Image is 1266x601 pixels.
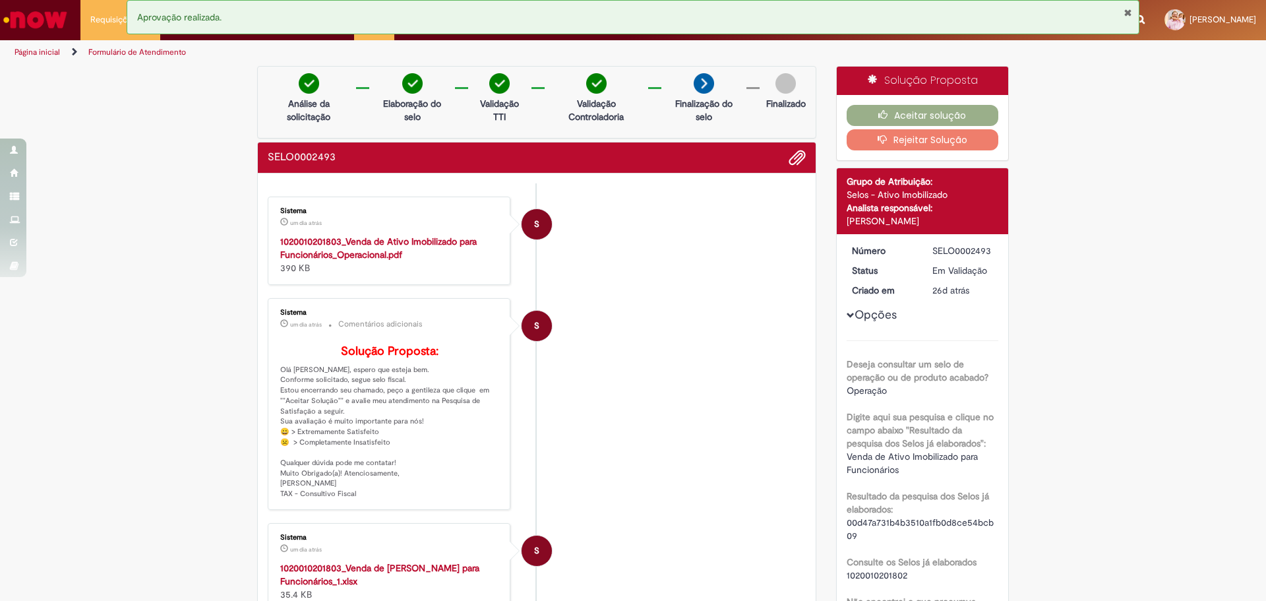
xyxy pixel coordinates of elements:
b: Solução Proposta: [341,344,438,359]
div: 05/09/2025 16:45:15 [932,284,994,297]
b: Consulte os Selos já elaborados [847,556,977,568]
p: Validação Controladoria [551,97,642,123]
span: Aprovação realizada. [137,11,222,23]
img: check-circle-green.png [586,73,607,94]
span: [PERSON_NAME] [1190,14,1256,25]
div: Sistema [280,534,500,542]
span: um dia atrás [290,321,322,329]
dt: Status [842,264,923,277]
div: 390 KB [280,235,500,274]
button: Rejeitar Solução [847,129,999,150]
a: Formulário de Atendimento [88,47,186,57]
div: [PERSON_NAME] [847,214,999,228]
p: Elaboração do selo [376,97,448,123]
img: check-circle-green.png [299,73,319,94]
div: 35.4 KB [280,561,500,601]
img: check-circle-green.png [489,73,510,94]
a: Página inicial [15,47,60,57]
dt: Criado em [842,284,923,297]
div: Solução Proposta [837,67,1009,95]
span: Operação [847,385,887,396]
img: ServiceNow [1,7,69,33]
img: check-circle-green.png [402,73,423,94]
b: Deseja consultar um selo de operação ou de produto acabado? [847,358,988,383]
img: arrow-next.png [694,73,714,94]
span: 26d atrás [932,284,969,296]
span: Venda de Ativo Imobilizado para Funcionários [847,451,980,476]
div: Sistema [522,209,552,239]
span: 00d47a731b4b3510a1fb0d8ce54bcb09 [847,517,994,542]
a: 1020010201803_Venda de Ativo Imobilizado para Funcionários_Operacional.pdf [280,236,477,261]
h2: SELO0002493 Histórico de tíquete [268,152,336,164]
button: Adicionar anexos [789,149,806,166]
img: img-circle-grey.png [775,73,796,94]
div: Sistema [522,536,552,566]
b: Digite aqui sua pesquisa e clique no campo abaixo "Resultado da pesquisa dos Selos já elaborados": [847,411,994,449]
time: 29/09/2025 16:04:49 [290,546,322,554]
time: 29/09/2025 16:04:49 [290,219,322,227]
div: System [522,311,552,341]
time: 29/09/2025 16:04:49 [290,321,322,329]
span: um dia atrás [290,546,322,554]
p: Análise da solicitação [268,97,349,123]
dt: Número [842,244,923,257]
span: Requisições [90,13,136,26]
p: Validação TTI [475,97,525,123]
span: um dia atrás [290,219,322,227]
div: Analista responsável: [847,201,999,214]
p: Olá [PERSON_NAME], espero que esteja bem. Conforme solicitado, segue selo fiscal. Estou encerrand... [280,345,500,499]
span: S [534,310,539,342]
span: S [534,535,539,567]
div: Grupo de Atribuição: [847,175,999,188]
small: Comentários adicionais [338,319,423,330]
p: Finalizado [766,97,806,110]
button: Aceitar solução [847,105,999,126]
div: Sistema [280,207,500,215]
a: 1020010201803_Venda de [PERSON_NAME] para Funcionários_1.xlsx [280,562,479,587]
time: 05/09/2025 16:45:15 [932,284,969,296]
div: Em Validação [932,264,994,277]
div: Selos - Ativo Imobilizado [847,188,999,201]
button: Fechar Notificação [1124,7,1132,18]
div: SELO0002493 [932,244,994,257]
ul: Trilhas de página [10,40,834,65]
span: 1020010201802 [847,569,907,581]
b: Resultado da pesquisa dos Selos já elaborados: [847,490,989,515]
div: Sistema [280,309,500,317]
p: Finalização do selo [668,97,739,123]
span: S [534,208,539,240]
